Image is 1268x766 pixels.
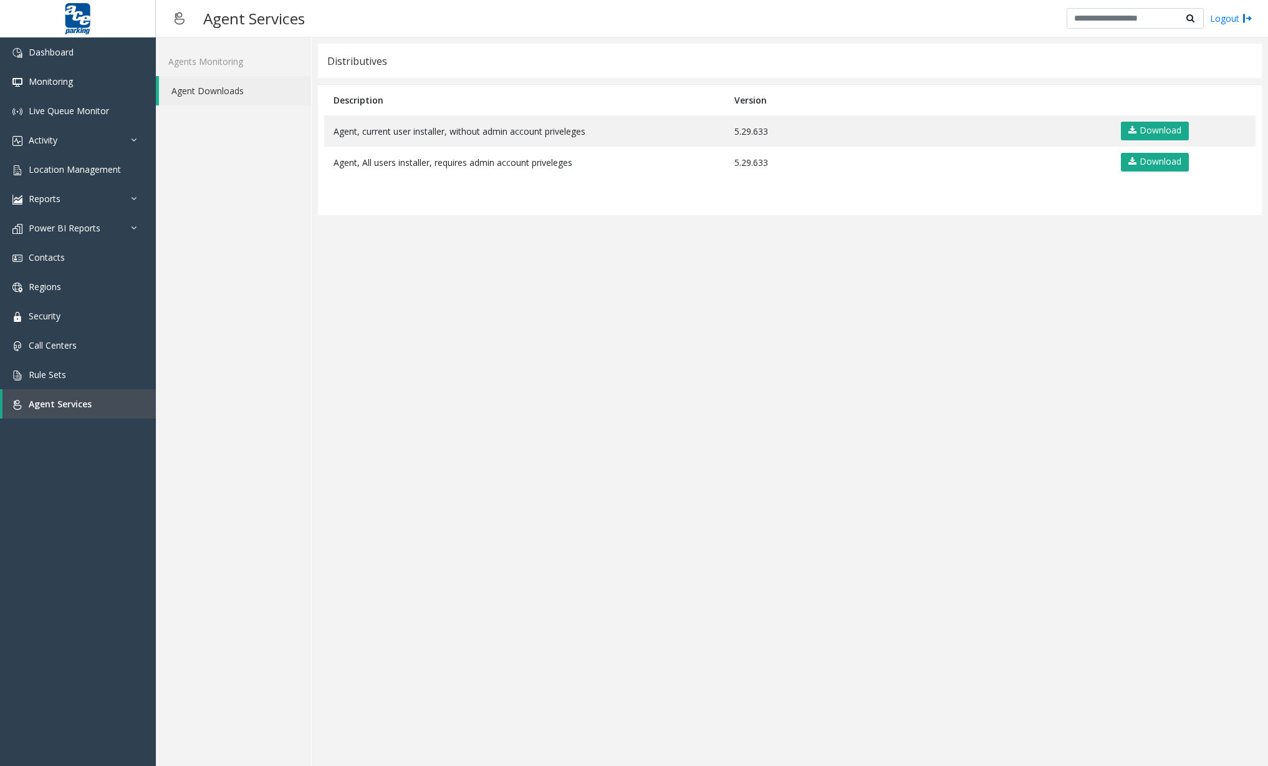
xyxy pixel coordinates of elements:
span: Reports [29,193,60,205]
a: Logout [1210,12,1252,25]
a: Agent Services [2,389,156,419]
a: Download [1121,153,1189,172]
img: 'icon' [12,253,22,263]
img: 'icon' [12,195,22,205]
img: 'icon' [12,312,22,322]
img: 'icon' [12,48,22,58]
a: Agent Downloads [159,76,311,105]
th: Description [324,85,725,115]
td: Agent, current user installer, without admin account priveleges [324,115,725,147]
a: Agents Monitoring [156,47,311,76]
span: Location Management [29,163,121,175]
th: Version [725,85,1110,115]
span: Call Centers [29,339,77,351]
span: Security [29,310,60,322]
td: 5.29.633 [725,115,1110,147]
span: Regions [29,281,61,293]
span: Power BI Reports [29,222,100,234]
img: 'icon' [12,400,22,410]
img: 'icon' [12,371,22,381]
span: Activity [29,134,57,146]
td: 5.29.633 [725,147,1110,178]
img: 'icon' [12,107,22,117]
span: Monitoring [29,75,73,87]
img: 'icon' [12,341,22,351]
img: 'icon' [12,165,22,175]
span: Dashboard [29,46,74,58]
img: 'icon' [12,224,22,234]
img: 'icon' [12,77,22,87]
h3: Agent Services [197,3,311,34]
img: 'icon' [12,283,22,293]
span: Live Queue Monitor [29,105,109,117]
td: Agent, All users installer, requires admin account priveleges [324,147,725,178]
img: logout [1242,12,1252,25]
div: Distributives [327,53,387,69]
img: 'icon' [12,136,22,146]
img: pageIcon [168,3,191,34]
span: Rule Sets [29,369,66,381]
a: Download [1121,122,1189,140]
span: Agent Services [29,398,92,410]
span: Contacts [29,251,65,263]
